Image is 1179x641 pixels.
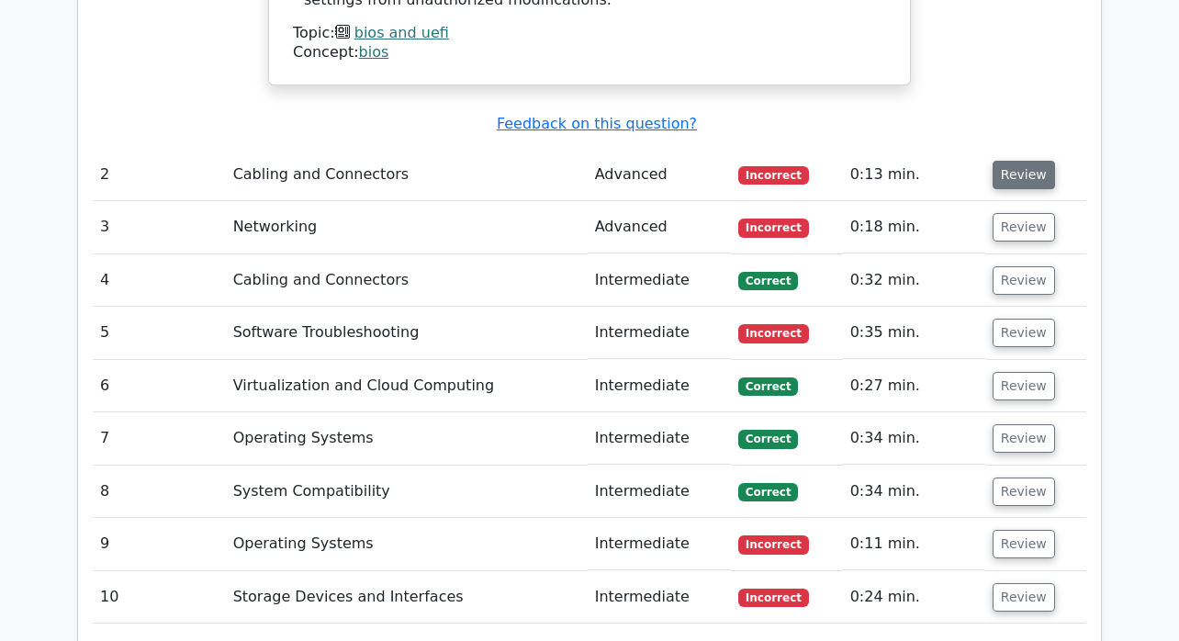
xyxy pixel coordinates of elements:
td: Cabling and Connectors [226,149,588,201]
td: 0:13 min. [843,149,985,201]
td: 7 [93,412,226,465]
td: Operating Systems [226,412,588,465]
span: Incorrect [738,589,809,607]
a: Feedback on this question? [497,115,697,132]
button: Review [993,530,1055,558]
td: Networking [226,201,588,253]
td: 0:34 min. [843,466,985,518]
button: Review [993,372,1055,400]
td: Advanced [588,201,731,253]
td: Operating Systems [226,518,588,570]
span: Incorrect [738,219,809,237]
span: Correct [738,430,798,448]
td: 4 [93,254,226,307]
td: 2 [93,149,226,201]
td: 0:35 min. [843,307,985,359]
td: 0:32 min. [843,254,985,307]
td: 6 [93,360,226,412]
span: Correct [738,272,798,290]
button: Review [993,478,1055,506]
td: 0:34 min. [843,412,985,465]
td: 8 [93,466,226,518]
td: Intermediate [588,307,731,359]
td: 10 [93,571,226,624]
div: Concept: [293,43,886,62]
td: Intermediate [588,571,731,624]
a: bios and uefi [354,24,449,41]
td: Cabling and Connectors [226,254,588,307]
td: System Compatibility [226,466,588,518]
td: 0:27 min. [843,360,985,412]
button: Review [993,213,1055,242]
td: Software Troubleshooting [226,307,588,359]
td: 0:11 min. [843,518,985,570]
button: Review [993,424,1055,453]
td: 0:18 min. [843,201,985,253]
span: Incorrect [738,166,809,185]
button: Review [993,583,1055,612]
td: Intermediate [588,466,731,518]
td: Intermediate [588,254,731,307]
td: Storage Devices and Interfaces [226,571,588,624]
td: Intermediate [588,518,731,570]
span: Incorrect [738,535,809,554]
button: Review [993,161,1055,189]
a: bios [359,43,389,61]
td: 0:24 min. [843,571,985,624]
span: Correct [738,377,798,396]
span: Correct [738,483,798,501]
button: Review [993,266,1055,295]
td: Advanced [588,149,731,201]
button: Review [993,319,1055,347]
td: Virtualization and Cloud Computing [226,360,588,412]
td: 9 [93,518,226,570]
span: Incorrect [738,324,809,343]
td: 3 [93,201,226,253]
td: Intermediate [588,360,731,412]
td: Intermediate [588,412,731,465]
td: 5 [93,307,226,359]
div: Topic: [293,24,886,43]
